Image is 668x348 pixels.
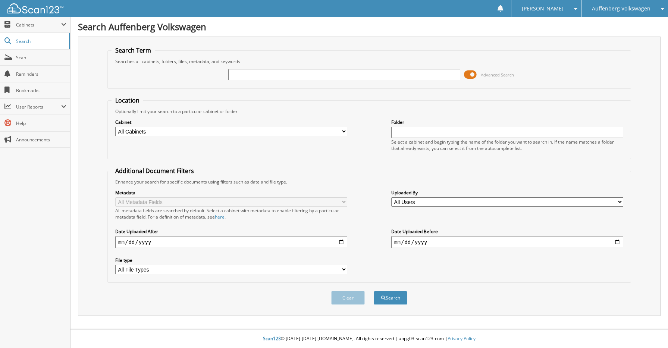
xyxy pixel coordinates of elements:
[115,119,347,125] label: Cabinet
[522,6,564,11] span: [PERSON_NAME]
[16,137,66,143] span: Announcements
[16,38,65,44] span: Search
[391,119,623,125] label: Folder
[16,22,61,28] span: Cabinets
[115,236,347,248] input: start
[112,108,627,115] div: Optionally limit your search to a particular cabinet or folder
[16,54,66,61] span: Scan
[391,228,623,235] label: Date Uploaded Before
[391,139,623,151] div: Select a cabinet and begin typing the name of the folder you want to search in. If the name match...
[331,291,365,305] button: Clear
[448,335,476,342] a: Privacy Policy
[374,291,407,305] button: Search
[263,335,281,342] span: Scan123
[78,21,661,33] h1: Search Auffenberg Volkswagen
[481,72,514,78] span: Advanced Search
[16,87,66,94] span: Bookmarks
[112,179,627,185] div: Enhance your search for specific documents using filters such as date and file type.
[16,120,66,126] span: Help
[592,6,650,11] span: Auffenberg Volkswagen
[215,214,225,220] a: here
[112,46,155,54] legend: Search Term
[112,96,143,104] legend: Location
[115,207,347,220] div: All metadata fields are searched by default. Select a cabinet with metadata to enable filtering b...
[16,71,66,77] span: Reminders
[112,58,627,65] div: Searches all cabinets, folders, files, metadata, and keywords
[115,228,347,235] label: Date Uploaded After
[115,257,347,263] label: File type
[391,189,623,196] label: Uploaded By
[115,189,347,196] label: Metadata
[70,330,668,348] div: © [DATE]-[DATE] [DOMAIN_NAME]. All rights reserved | appg03-scan123-com |
[391,236,623,248] input: end
[16,104,61,110] span: User Reports
[7,3,63,13] img: scan123-logo-white.svg
[112,167,198,175] legend: Additional Document Filters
